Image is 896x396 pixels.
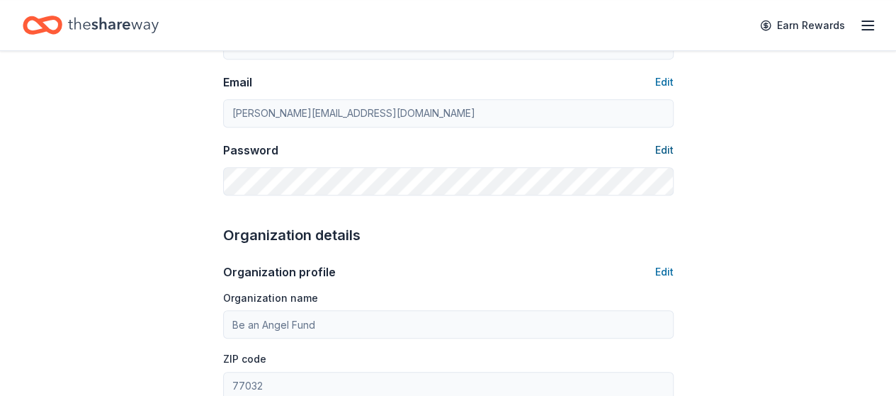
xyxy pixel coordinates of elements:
a: Home [23,9,159,42]
a: Earn Rewards [752,13,854,38]
div: Email [223,74,252,91]
div: Organization details [223,224,674,247]
label: ZIP code [223,352,266,366]
div: Organization profile [223,264,336,281]
button: Edit [655,74,674,91]
label: Organization name [223,291,318,305]
button: Edit [655,142,674,159]
div: Password [223,142,278,159]
button: Edit [655,264,674,281]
